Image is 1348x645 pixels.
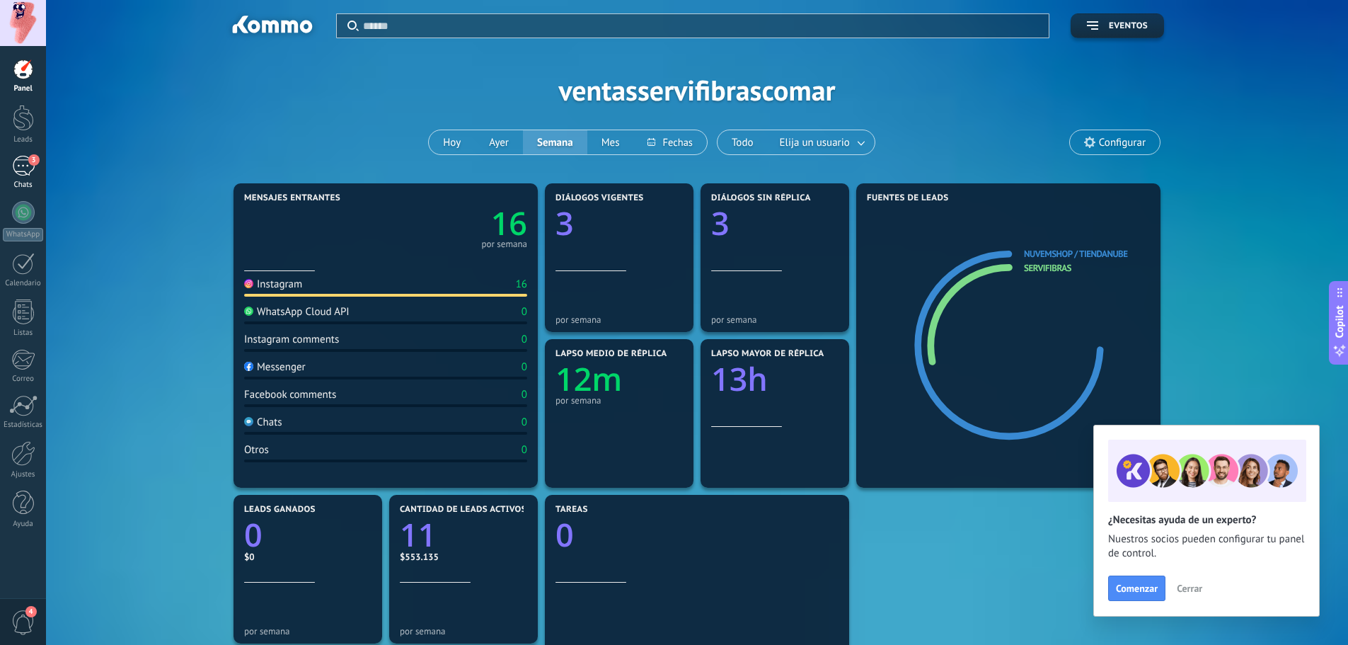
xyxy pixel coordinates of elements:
span: Cantidad de leads activos [400,505,526,515]
div: Messenger [244,360,306,374]
span: Lapso mayor de réplica [711,349,824,359]
div: Otros [244,443,269,457]
div: Ajustes [3,470,44,479]
div: WhatsApp [3,228,43,241]
span: Copilot [1332,305,1347,338]
button: Fechas [633,130,706,154]
div: Estadísticas [3,421,44,430]
text: 13h [711,358,768,401]
div: Listas [3,329,44,338]
a: 13h [711,358,839,401]
div: 0 [522,360,527,374]
span: Tareas [555,505,588,515]
div: por semana [555,314,683,325]
span: Configurar [1099,137,1146,149]
span: Leads ganados [244,505,316,515]
div: por semana [555,395,683,406]
div: Facebook comments [244,388,336,401]
text: 3 [711,202,730,245]
a: 11 [400,513,527,556]
div: 0 [522,305,527,319]
button: Elija un usuario [768,130,875,154]
a: servifibras [1024,262,1071,274]
div: 0 [522,443,527,457]
div: Correo [3,375,44,384]
div: por semana [244,626,371,637]
span: Diálogos vigentes [555,193,644,203]
span: Elija un usuario [777,133,853,152]
span: 3 [28,154,40,166]
a: 0 [555,513,839,556]
span: Lapso medio de réplica [555,349,667,359]
div: 16 [516,278,527,291]
button: Mes [587,130,634,154]
a: 16 [386,202,527,245]
text: 0 [555,513,574,556]
div: por semana [481,241,527,248]
div: Panel [3,84,44,93]
div: Chats [3,181,44,190]
div: Ayuda [3,520,44,529]
button: Comenzar [1108,576,1165,601]
div: $0 [244,551,371,563]
span: Fuentes de leads [867,193,949,203]
button: Cerrar [1170,578,1209,599]
div: Instagram [244,278,302,291]
div: Chats [244,416,282,429]
div: Instagram comments [244,333,339,346]
div: 0 [522,388,527,401]
a: Nuvemshop / Tiendanube [1024,248,1128,260]
button: Eventos [1071,13,1164,38]
button: Semana [523,130,587,154]
button: Ayer [475,130,523,154]
text: 11 [400,513,436,556]
div: $553.135 [400,551,527,563]
span: Comenzar [1116,583,1158,593]
div: Calendario [3,279,44,288]
span: Mensajes entrantes [244,193,340,203]
div: por semana [400,626,527,637]
img: WhatsApp Cloud API [244,307,253,316]
span: Eventos [1109,21,1148,31]
img: Chats [244,417,253,426]
div: WhatsApp Cloud API [244,305,350,319]
button: Hoy [429,130,475,154]
h2: ¿Necesitas ayuda de un experto? [1108,513,1305,527]
div: Leads [3,135,44,144]
span: Nuestros socios pueden configurar tu panel de control. [1108,532,1305,561]
button: Todo [718,130,768,154]
text: 16 [491,202,527,245]
span: Diálogos sin réplica [711,193,811,203]
span: Cerrar [1177,583,1202,593]
span: 4 [25,606,37,617]
img: Messenger [244,362,253,371]
text: 3 [555,202,574,245]
img: Instagram [244,279,253,288]
div: 0 [522,333,527,346]
div: por semana [711,314,839,325]
div: 0 [522,416,527,429]
text: 0 [244,513,263,556]
a: 0 [244,513,371,556]
text: 12m [555,358,622,401]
